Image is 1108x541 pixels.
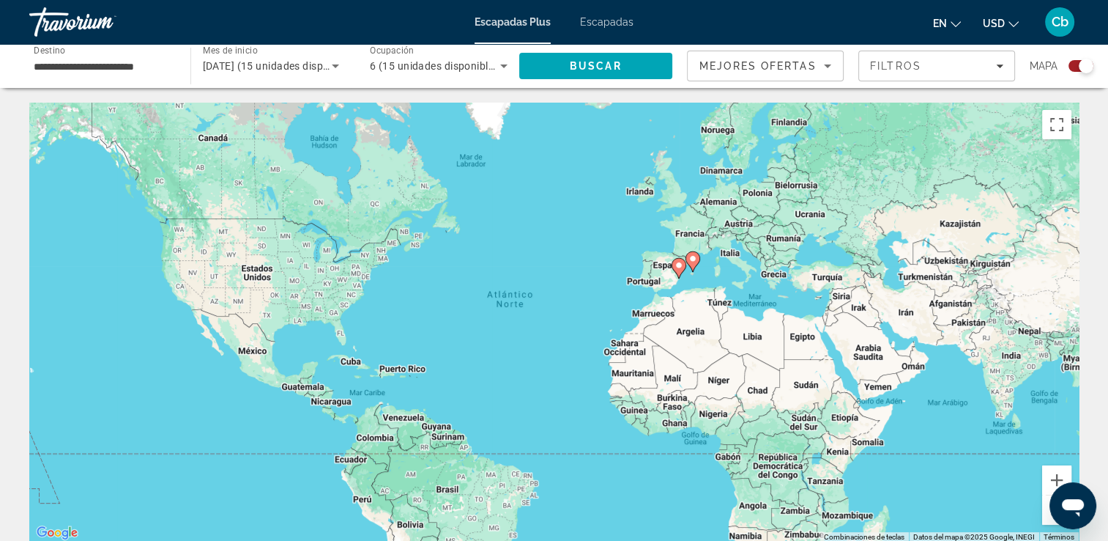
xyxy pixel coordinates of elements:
[913,533,1035,541] span: Datos del mapa ©2025 Google, INEGI
[870,60,921,72] span: Filtros
[983,12,1019,34] button: Cambiar moneda
[203,60,362,72] span: [DATE] (15 unidades disponibles)
[1052,15,1068,29] span: Cb
[1042,110,1071,139] button: Cambiar a la vista en pantalla completa
[1049,482,1096,529] iframe: Botón para iniciar la ventana de mensajería
[370,45,414,56] span: Ocupación
[570,60,622,72] span: Buscar
[1044,533,1074,541] a: Términos (se abre en una nueva pestaña)
[933,12,961,34] button: Cambiar idioma
[370,60,503,72] span: 6 (15 unidades disponibles)
[1030,56,1057,76] span: Mapa
[580,16,633,28] a: Escapadas
[1042,496,1071,525] button: Reducir
[29,3,176,41] a: Travorium
[1041,7,1079,37] button: Menú de usuario
[699,60,817,72] span: Mejores ofertas
[933,18,947,29] span: en
[1042,465,1071,495] button: Ampliar
[699,57,831,75] mat-select: Ordenar por
[475,16,551,28] a: Escapadas Plus
[34,45,65,55] span: Destino
[519,53,673,79] button: Buscar
[34,58,171,76] input: Seleccionar destino
[858,51,1015,81] button: Filtros
[983,18,1005,29] span: USD
[203,45,258,56] span: Mes de inicio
